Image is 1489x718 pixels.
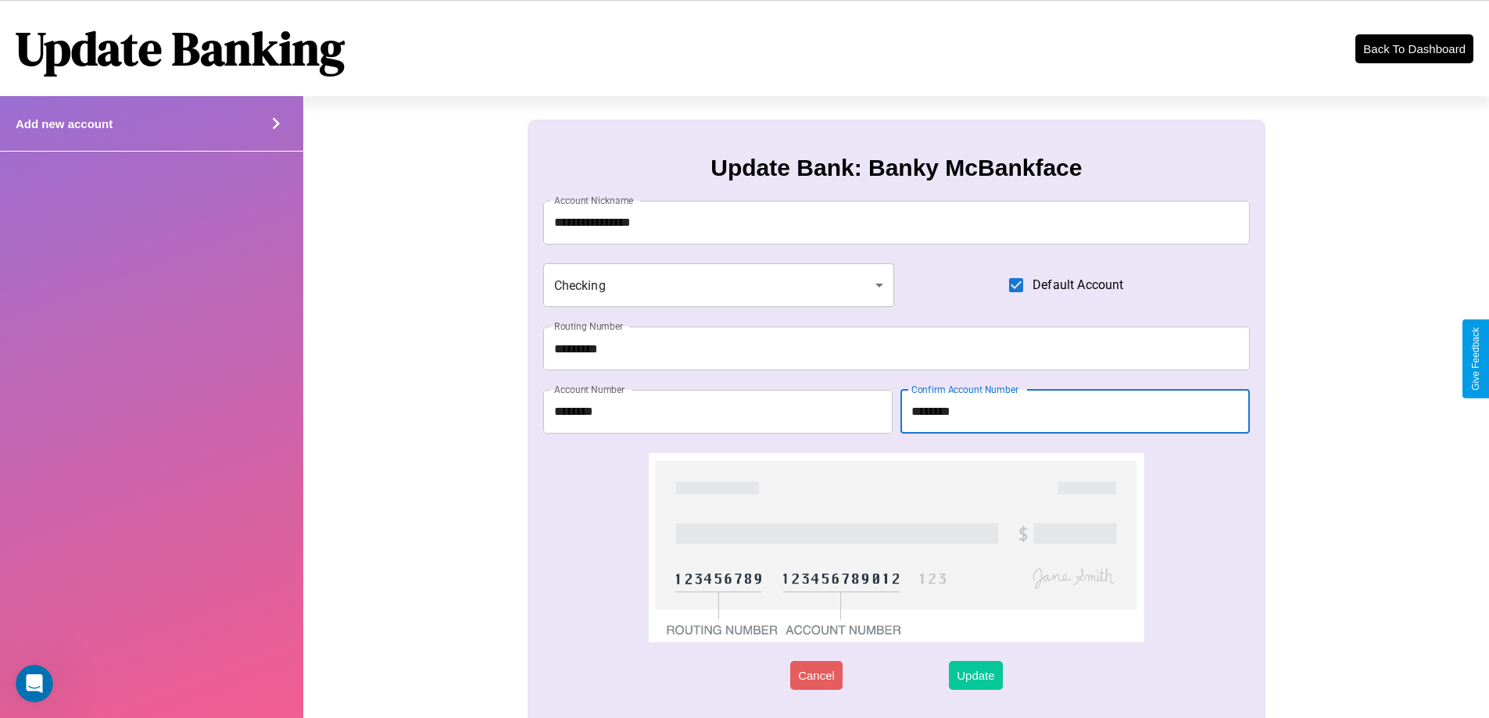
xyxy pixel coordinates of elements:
img: check [649,453,1144,642]
h1: Update Banking [16,16,345,80]
span: Default Account [1033,276,1123,295]
div: Give Feedback [1470,327,1481,391]
label: Account Nickname [554,194,634,207]
label: Routing Number [554,320,623,333]
button: Update [949,661,1002,690]
iframe: Intercom live chat [16,665,53,702]
h3: Update Bank: Banky McBankface [710,155,1082,181]
h4: Add new account [16,117,113,130]
button: Back To Dashboard [1355,34,1473,63]
label: Confirm Account Number [911,383,1018,396]
label: Account Number [554,383,625,396]
button: Cancel [790,661,843,690]
div: Checking [543,263,895,307]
